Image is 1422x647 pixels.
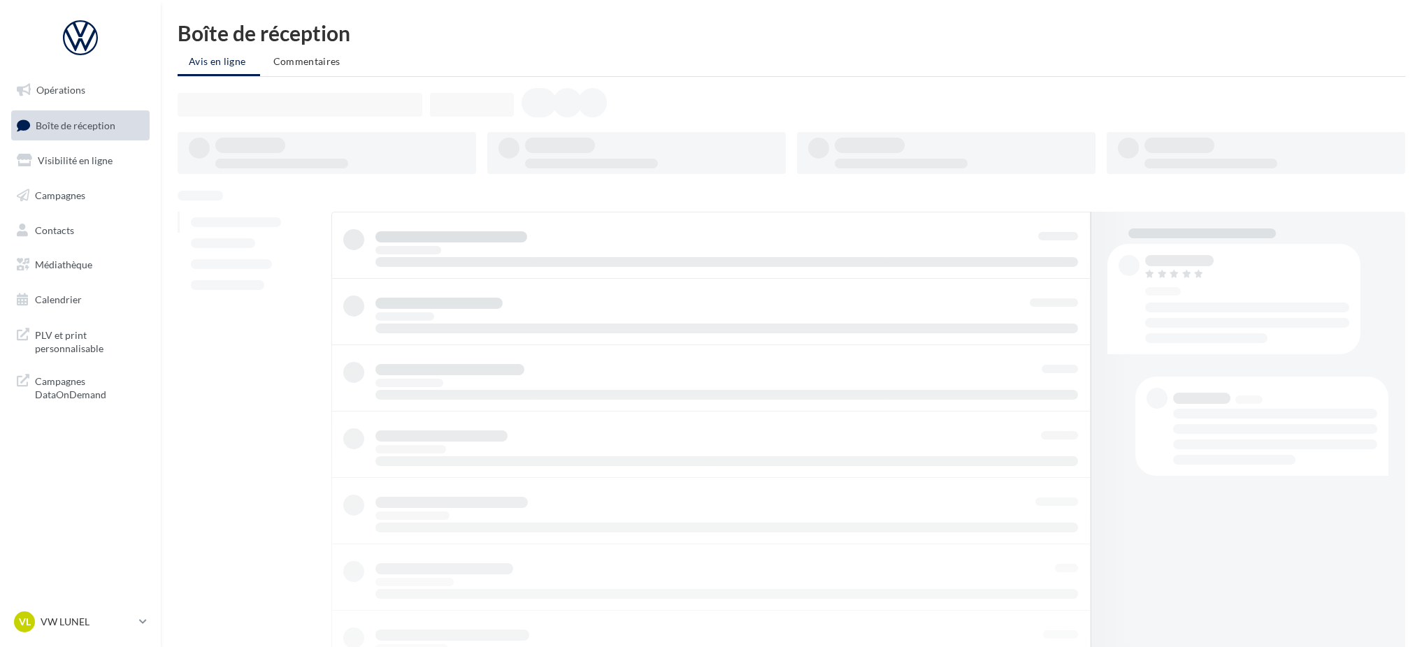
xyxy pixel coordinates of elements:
span: Commentaires [273,55,340,67]
span: Opérations [36,84,85,96]
a: VL VW LUNEL [11,609,150,635]
span: Visibilité en ligne [38,154,113,166]
span: VL [19,615,31,629]
div: Boîte de réception [178,22,1405,43]
p: VW LUNEL [41,615,134,629]
span: Campagnes [35,189,85,201]
a: Campagnes DataOnDemand [8,366,152,407]
a: Médiathèque [8,250,152,279]
a: Boîte de réception [8,110,152,140]
span: Contacts [35,224,74,235]
a: Campagnes [8,181,152,210]
span: Campagnes DataOnDemand [35,372,144,402]
a: Calendrier [8,285,152,314]
span: PLV et print personnalisable [35,326,144,356]
a: Contacts [8,216,152,245]
a: Visibilité en ligne [8,146,152,175]
span: Calendrier [35,293,82,305]
a: PLV et print personnalisable [8,320,152,361]
span: Médiathèque [35,259,92,270]
span: Boîte de réception [36,119,115,131]
a: Opérations [8,75,152,105]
